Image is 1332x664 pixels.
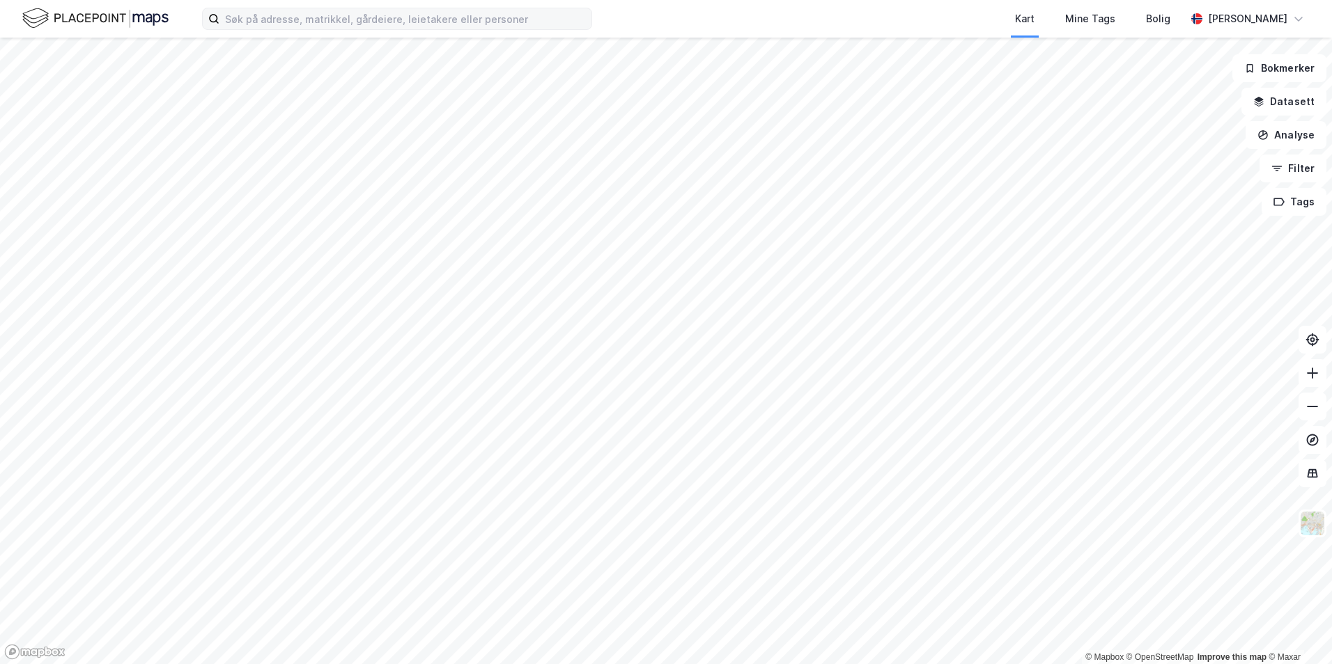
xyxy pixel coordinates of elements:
[1085,652,1124,662] a: Mapbox
[4,644,65,660] a: Mapbox homepage
[1262,597,1332,664] div: Kontrollprogram for chat
[22,6,169,31] img: logo.f888ab2527a4732fd821a326f86c7f29.svg
[1262,188,1326,216] button: Tags
[1015,10,1035,27] div: Kart
[1065,10,1115,27] div: Mine Tags
[219,8,591,29] input: Søk på adresse, matrikkel, gårdeiere, leietakere eller personer
[1208,10,1287,27] div: [PERSON_NAME]
[1299,510,1326,537] img: Z
[1198,652,1267,662] a: Improve this map
[1232,54,1326,82] button: Bokmerker
[1241,88,1326,116] button: Datasett
[1126,652,1194,662] a: OpenStreetMap
[1262,597,1332,664] iframe: Chat Widget
[1260,155,1326,182] button: Filter
[1146,10,1170,27] div: Bolig
[1246,121,1326,149] button: Analyse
